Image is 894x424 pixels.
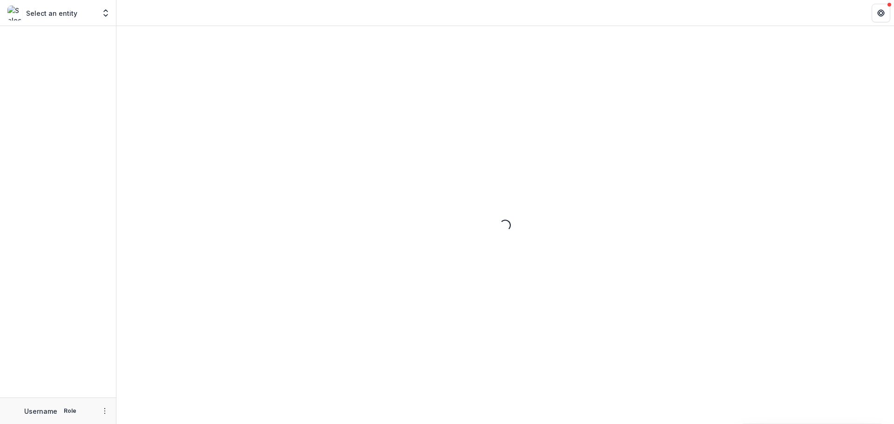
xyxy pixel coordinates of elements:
p: Select an entity [26,8,77,18]
button: Open entity switcher [99,4,112,22]
button: More [99,405,110,417]
p: Username [24,406,57,416]
p: Role [61,407,79,415]
button: Get Help [872,4,890,22]
img: Select an entity [7,6,22,20]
